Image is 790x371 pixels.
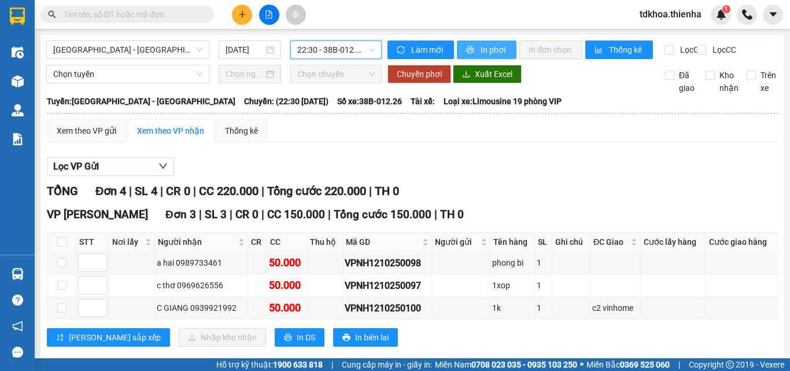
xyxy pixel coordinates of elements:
[343,252,433,274] td: VPNH1210250098
[537,279,550,292] div: 1
[291,10,300,19] span: aim
[342,333,350,343] span: printer
[620,360,670,369] strong: 0369 525 060
[345,301,430,315] div: VPNH1210250100
[226,43,264,56] input: 12/10/2025
[53,159,99,174] span: Lọc VP Gửi
[630,7,711,21] span: tdkhoa.thienha
[12,104,24,116] img: warehouse-icon
[275,328,324,347] button: printerIn DS
[387,41,454,59] button: syncLàm mới
[129,184,132,198] span: |
[53,65,202,83] span: Chọn tuyến
[47,157,174,176] button: Lọc VP Gửi
[225,124,258,137] div: Thống kê
[434,208,437,221] span: |
[166,184,190,198] span: CR 0
[261,208,264,221] span: |
[135,184,157,198] span: SL 4
[53,41,202,58] span: Hà Nội - Hà Tĩnh
[706,233,777,252] th: Cước giao hàng
[95,184,126,198] span: Đơn 4
[269,255,305,271] div: 50.000
[12,75,24,87] img: warehouse-icon
[179,328,266,347] button: downloadNhập kho nhận
[492,256,533,269] div: phong bi
[763,5,783,25] button: caret-down
[269,300,305,316] div: 50.000
[297,65,375,83] span: Chọn chuyến
[595,46,604,55] span: bar-chart
[10,8,25,25] img: logo-vxr
[267,233,307,252] th: CC
[492,279,533,292] div: 1xop
[435,236,478,248] span: Người gửi
[269,277,305,293] div: 50.000
[273,360,323,369] strong: 1900 633 818
[235,208,259,221] span: CR 0
[12,321,23,332] span: notification
[261,184,264,198] span: |
[537,256,550,269] div: 1
[397,46,407,55] span: sync
[492,302,533,314] div: 1k
[342,358,432,371] span: Cung cấp máy in - giấy in:
[411,43,445,56] span: Làm mới
[481,43,507,56] span: In phơi
[238,10,246,19] span: plus
[519,41,582,59] button: In đơn chọn
[466,46,476,55] span: printer
[444,95,562,108] span: Loại xe: Limousine 19 phòng VIP
[726,361,734,369] span: copyright
[157,302,246,314] div: C GIANG 0939921992
[76,233,109,252] th: STT
[160,184,163,198] span: |
[345,256,430,270] div: VPNH1210250098
[47,328,170,347] button: sort-ascending[PERSON_NAME] sắp xếp
[12,295,23,306] span: question-circle
[674,69,699,94] span: Đã giao
[230,208,232,221] span: |
[768,9,778,20] span: caret-down
[64,8,200,21] input: Tìm tên, số ĐT hoặc mã đơn
[248,233,267,252] th: CR
[609,43,644,56] span: Thống kê
[435,358,577,371] span: Miền Nam
[205,208,227,221] span: SL 3
[343,274,433,297] td: VPNH1210250097
[259,5,279,25] button: file-add
[57,124,116,137] div: Xem theo VP gửi
[552,233,590,252] th: Ghi chú
[592,302,638,314] div: c2 vinhome
[462,70,470,79] span: download
[724,5,728,13] span: 1
[157,279,246,292] div: c thơ 0969626556
[343,297,433,319] td: VPNH1210250100
[307,233,343,252] th: Thu hộ
[265,10,273,19] span: file-add
[112,236,143,248] span: Nơi lấy
[355,331,389,344] span: In biên lai
[345,278,430,293] div: VPNH1210250097
[375,184,399,198] span: TH 0
[297,331,315,344] span: In DS
[678,358,680,371] span: |
[490,233,536,252] th: Tên hàng
[715,69,743,94] span: Kho nhận
[199,208,202,221] span: |
[12,133,24,145] img: solution-icon
[284,333,292,343] span: printer
[199,184,259,198] span: CC 220.000
[48,10,56,19] span: search
[165,208,196,221] span: Đơn 3
[232,5,252,25] button: plus
[675,43,706,56] span: Lọc CR
[267,208,325,221] span: CC 150.000
[387,65,451,83] button: Chuyển phơi
[756,69,781,94] span: Trên xe
[267,184,366,198] span: Tổng cước 220.000
[535,233,552,252] th: SL
[47,97,235,106] b: Tuyến: [GEOGRAPHIC_DATA] - [GEOGRAPHIC_DATA]
[12,268,24,280] img: warehouse-icon
[337,95,402,108] span: Số xe: 38B-012.26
